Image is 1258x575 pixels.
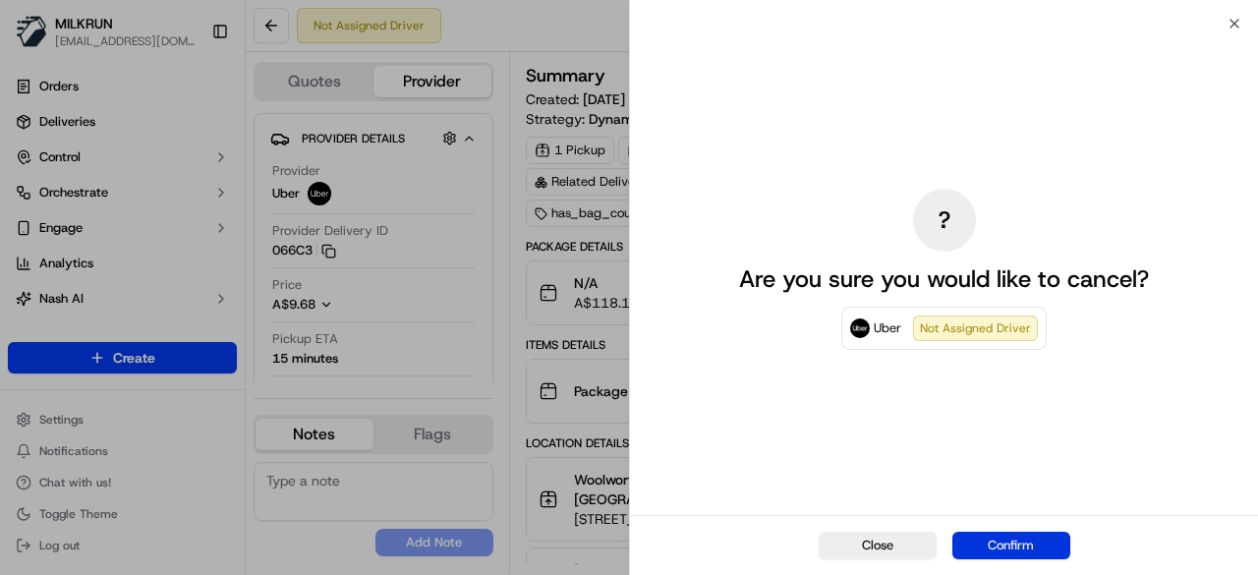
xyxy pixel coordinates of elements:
[739,263,1149,295] p: Are you sure you would like to cancel?
[850,318,870,338] img: Uber
[913,189,976,252] div: ?
[819,532,937,559] button: Close
[952,532,1070,559] button: Confirm
[874,318,901,338] span: Uber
